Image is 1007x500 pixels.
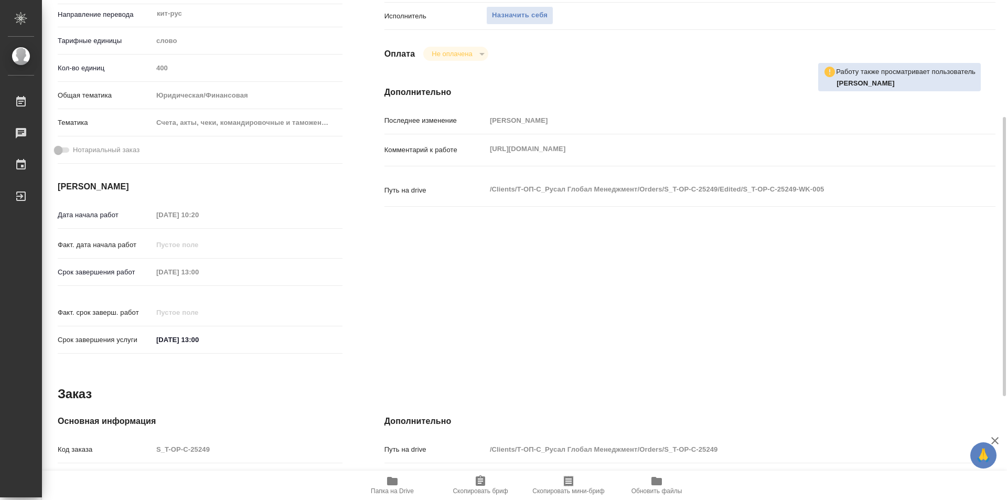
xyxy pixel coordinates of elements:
button: Скопировать бриф [436,471,524,500]
p: Кол-во единиц [58,63,153,73]
span: Назначить себя [492,9,548,22]
input: ✎ Введи что-нибудь [153,332,244,347]
input: Пустое поле [486,469,945,484]
p: Факт. дата начала работ [58,240,153,250]
span: Папка на Drive [371,487,414,495]
h2: Заказ [58,386,92,402]
p: Общая тематика [58,90,153,101]
p: Комментарий к работе [384,145,486,155]
input: Пустое поле [153,207,244,222]
p: Тарифные единицы [58,36,153,46]
h4: Основная информация [58,415,342,428]
h4: Дополнительно [384,415,995,428]
button: Обновить файлы [613,471,701,500]
p: Дата начала работ [58,210,153,220]
h4: Дополнительно [384,86,995,99]
p: Последнее изменение [384,115,486,126]
span: Скопировать мини-бриф [532,487,604,495]
div: Не оплачена [423,47,488,61]
span: Скопировать бриф [453,487,508,495]
p: Тематика [58,118,153,128]
input: Пустое поле [153,442,342,457]
textarea: /Clients/Т-ОП-С_Русал Глобал Менеджмент/Orders/S_T-OP-C-25249/Edited/S_T-OP-C-25249-WK-005 [486,180,945,198]
button: Скопировать мини-бриф [524,471,613,500]
button: 🙏 [970,442,997,469]
div: Счета, акты, чеки, командировочные и таможенные документы [153,114,342,132]
button: Папка на Drive [348,471,436,500]
p: Исполнитель [384,11,486,22]
input: Пустое поле [486,442,945,457]
input: Пустое поле [153,264,244,280]
span: Обновить файлы [631,487,682,495]
p: Факт. срок заверш. работ [58,307,153,318]
input: Пустое поле [153,305,244,320]
b: [PERSON_NAME] [837,79,895,87]
p: Работу также просматривает пользователь [836,67,976,77]
span: 🙏 [974,444,992,466]
p: Направление перевода [58,9,153,20]
span: Нотариальный заказ [73,145,140,155]
div: Юридическая/Финансовая [153,87,342,104]
button: Назначить себя [486,6,553,25]
p: Срок завершения услуги [58,335,153,345]
textarea: [URL][DOMAIN_NAME] [486,140,945,158]
button: Не оплачена [428,49,475,58]
h4: Оплата [384,48,415,60]
input: Пустое поле [153,237,244,252]
p: Путь на drive [384,185,486,196]
p: Код заказа [58,444,153,455]
input: Пустое поле [153,469,342,484]
p: Срок завершения работ [58,267,153,278]
p: Путь на drive [384,444,486,455]
input: Пустое поле [486,113,945,128]
h4: [PERSON_NAME] [58,180,342,193]
input: Пустое поле [153,60,342,76]
p: Журавлева Александра [837,78,976,89]
div: слово [153,32,342,50]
